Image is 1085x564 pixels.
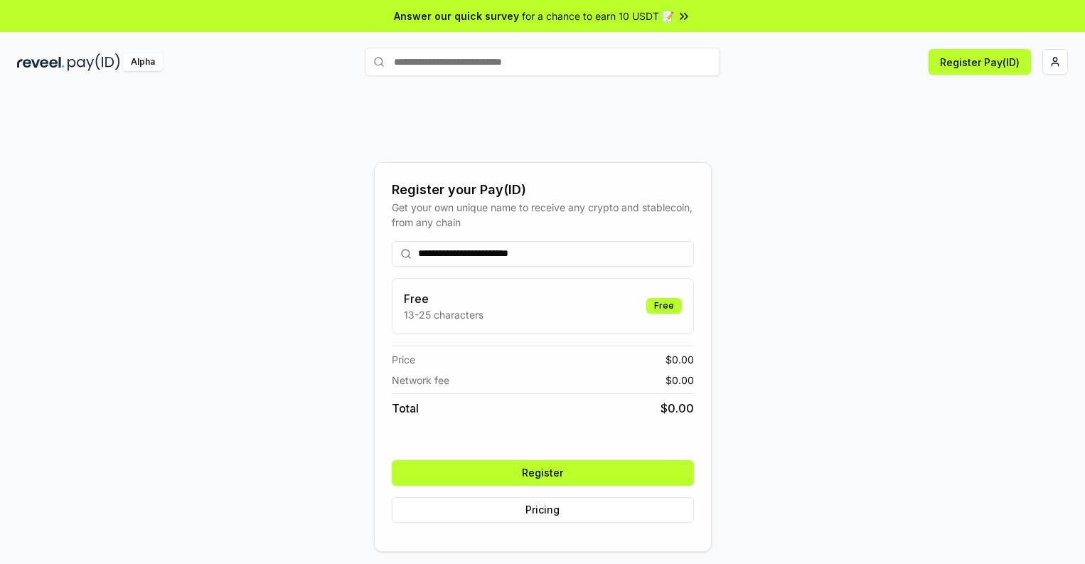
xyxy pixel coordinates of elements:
[522,9,674,23] span: for a chance to earn 10 USDT 📝
[17,53,65,71] img: reveel_dark
[661,400,694,417] span: $ 0.00
[404,307,483,322] p: 13-25 characters
[68,53,120,71] img: pay_id
[666,352,694,367] span: $ 0.00
[404,290,483,307] h3: Free
[392,200,694,230] div: Get your own unique name to receive any crypto and stablecoin, from any chain
[392,352,415,367] span: Price
[392,400,419,417] span: Total
[392,460,694,486] button: Register
[394,9,519,23] span: Answer our quick survey
[646,298,682,314] div: Free
[392,373,449,388] span: Network fee
[123,53,163,71] div: Alpha
[392,180,694,200] div: Register your Pay(ID)
[929,49,1031,75] button: Register Pay(ID)
[392,497,694,523] button: Pricing
[666,373,694,388] span: $ 0.00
